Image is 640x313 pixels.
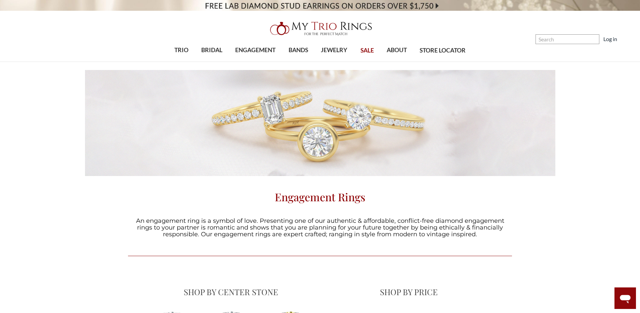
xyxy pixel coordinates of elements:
a: SALE [354,40,380,62]
button: submenu toggle [331,61,338,62]
span: STORE LOCATOR [420,46,466,55]
img: Engagement Rings - MyTrioRings [85,70,555,176]
span: An engagement ring is a symbol of love. Presenting one of our authentic & affordable, conflict-fr... [136,217,504,238]
img: My Trio Rings [266,18,374,39]
button: submenu toggle [178,61,185,62]
span: BANDS [289,46,308,55]
span: ABOUT [387,46,407,55]
a: ENGAGEMENT [229,39,282,61]
span: BRIDAL [201,46,222,55]
span: ENGAGEMENT [235,46,275,55]
a: BANDS [282,39,314,61]
a: STORE LOCATOR [413,40,472,62]
button: submenu toggle [295,61,302,62]
button: submenu toggle [209,61,215,62]
a: ABOUT [380,39,413,61]
a: My Trio Rings [185,18,454,39]
a: TRIO [168,39,195,61]
h2: SHOP BY CENTER STONE [147,286,315,297]
a: BRIDAL [195,39,229,61]
svg: cart.cart_preview [621,36,628,43]
span: JEWELRY [321,46,347,55]
a: JEWELRY [314,39,354,61]
span: SALE [360,46,374,55]
button: submenu toggle [393,61,400,62]
a: Cart with 0 items [621,35,632,43]
h2: SHOP BY PRICE [325,286,493,297]
button: submenu toggle [252,61,259,62]
input: Search [536,34,599,44]
a: Log in [603,35,617,43]
span: TRIO [174,46,188,55]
